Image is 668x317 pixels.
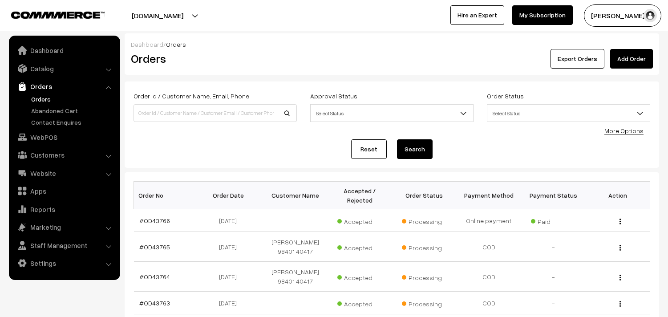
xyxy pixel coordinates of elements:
img: user [644,9,657,22]
th: Customer Name [263,182,328,209]
a: COMMMERCE [11,9,89,20]
a: Abandoned Cart [29,106,117,115]
td: [DATE] [198,262,263,292]
a: Contact Enquires [29,118,117,127]
input: Order Id / Customer Name / Customer Email / Customer Phone [134,104,297,122]
a: Reports [11,201,117,217]
a: Customers [11,147,117,163]
th: Payment Method [457,182,521,209]
button: [DOMAIN_NAME] [101,4,215,27]
label: Approval Status [310,91,357,101]
span: Orders [166,41,186,48]
a: #OD43764 [139,273,170,280]
a: Apps [11,183,117,199]
span: Accepted [337,297,382,309]
th: Action [586,182,650,209]
span: Select Status [311,106,473,121]
a: Dashboard [131,41,163,48]
img: Menu [619,219,621,224]
img: Menu [619,301,621,307]
span: Processing [402,215,446,226]
td: [PERSON_NAME] 98401 40417 [263,262,328,292]
td: - [521,292,586,314]
th: Payment Status [521,182,586,209]
td: - [521,262,586,292]
img: Menu [619,245,621,251]
td: COD [457,292,521,314]
img: COMMMERCE [11,12,105,18]
span: Processing [402,271,446,282]
span: Select Status [310,104,474,122]
a: #OD43766 [139,217,170,224]
button: Search [397,139,433,159]
h2: Orders [131,52,296,65]
span: Accepted [337,241,382,252]
a: My Subscription [512,5,573,25]
a: Website [11,165,117,181]
a: Hire an Expert [450,5,504,25]
button: Export Orders [551,49,604,69]
a: #OD43765 [139,243,170,251]
a: Dashboard [11,42,117,58]
td: [DATE] [198,232,263,262]
a: WebPOS [11,129,117,145]
a: Catalog [11,61,117,77]
th: Order Date [198,182,263,209]
td: [PERSON_NAME] 98401 40417 [263,232,328,262]
th: Order No [134,182,198,209]
a: Marketing [11,219,117,235]
label: Order Status [487,91,524,101]
span: Processing [402,241,446,252]
td: [DATE] [198,292,263,314]
span: Select Status [487,104,650,122]
span: Paid [531,215,575,226]
td: COD [457,232,521,262]
td: [DATE] [198,209,263,232]
label: Order Id / Customer Name, Email, Phone [134,91,249,101]
th: Order Status [392,182,457,209]
span: Accepted [337,271,382,282]
a: Reset [351,139,387,159]
a: Add Order [610,49,653,69]
img: Menu [619,275,621,280]
a: Settings [11,255,117,271]
td: - [521,232,586,262]
span: Processing [402,297,446,309]
a: #OD43763 [139,299,170,307]
button: [PERSON_NAME] s… [584,4,661,27]
a: More Options [604,127,644,134]
span: Accepted [337,215,382,226]
a: Orders [29,94,117,104]
td: Online payment [457,209,521,232]
td: COD [457,262,521,292]
span: Select Status [487,106,650,121]
th: Accepted / Rejected [328,182,392,209]
a: Orders [11,78,117,94]
a: Staff Management [11,237,117,253]
div: / [131,40,653,49]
